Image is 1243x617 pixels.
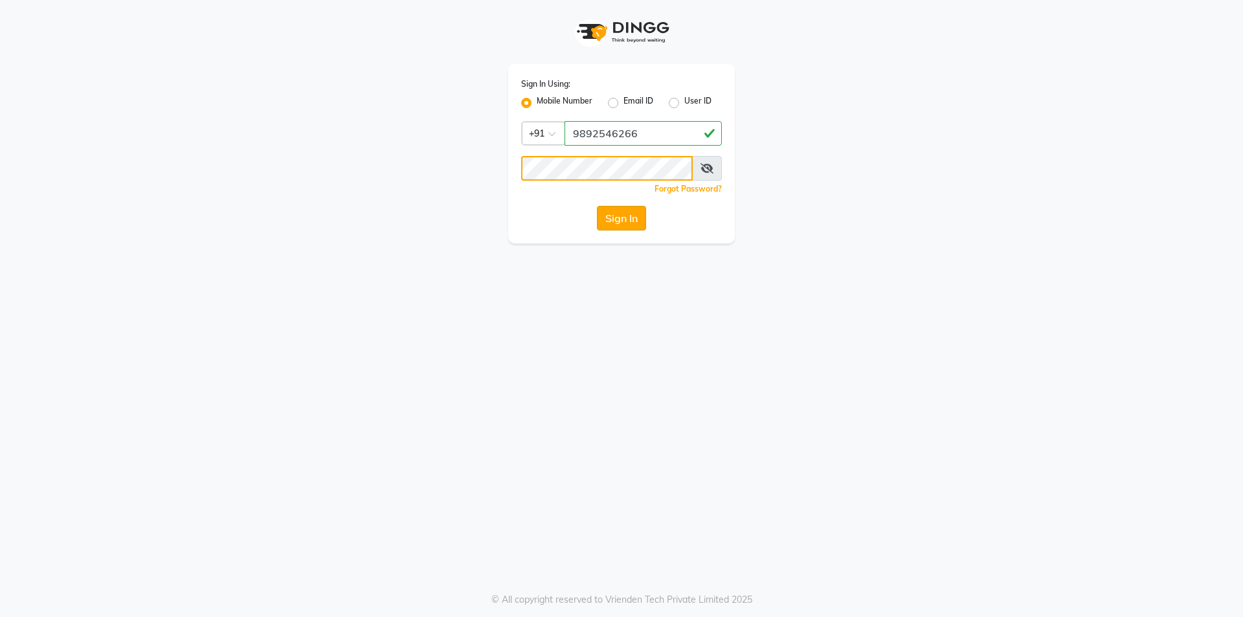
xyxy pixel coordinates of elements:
img: logo1.svg [570,13,673,51]
label: Mobile Number [537,95,592,111]
button: Sign In [597,206,646,230]
a: Forgot Password? [655,184,722,194]
label: User ID [684,95,711,111]
input: Username [521,156,693,181]
input: Username [565,121,722,146]
label: Sign In Using: [521,78,570,90]
label: Email ID [623,95,653,111]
